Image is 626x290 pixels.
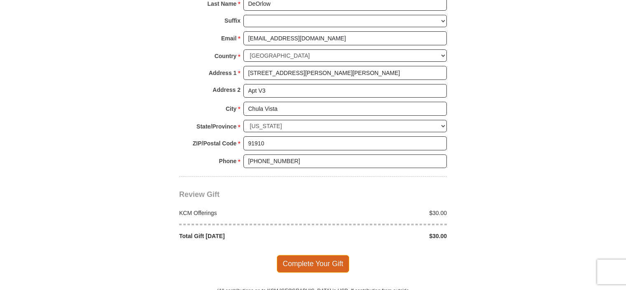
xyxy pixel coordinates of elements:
strong: Address 1 [209,67,237,79]
strong: Country [215,50,237,62]
div: $30.00 [313,232,451,240]
span: Review Gift [179,190,220,199]
strong: State/Province [196,121,236,132]
div: KCM Offerings [175,209,313,217]
strong: Phone [219,155,237,167]
strong: Suffix [224,15,241,26]
strong: ZIP/Postal Code [193,138,237,149]
strong: Email [221,33,236,44]
div: Total Gift [DATE] [175,232,313,240]
strong: Address 2 [213,84,241,96]
strong: City [226,103,236,115]
span: Complete Your Gift [277,255,350,272]
div: $30.00 [313,209,451,217]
